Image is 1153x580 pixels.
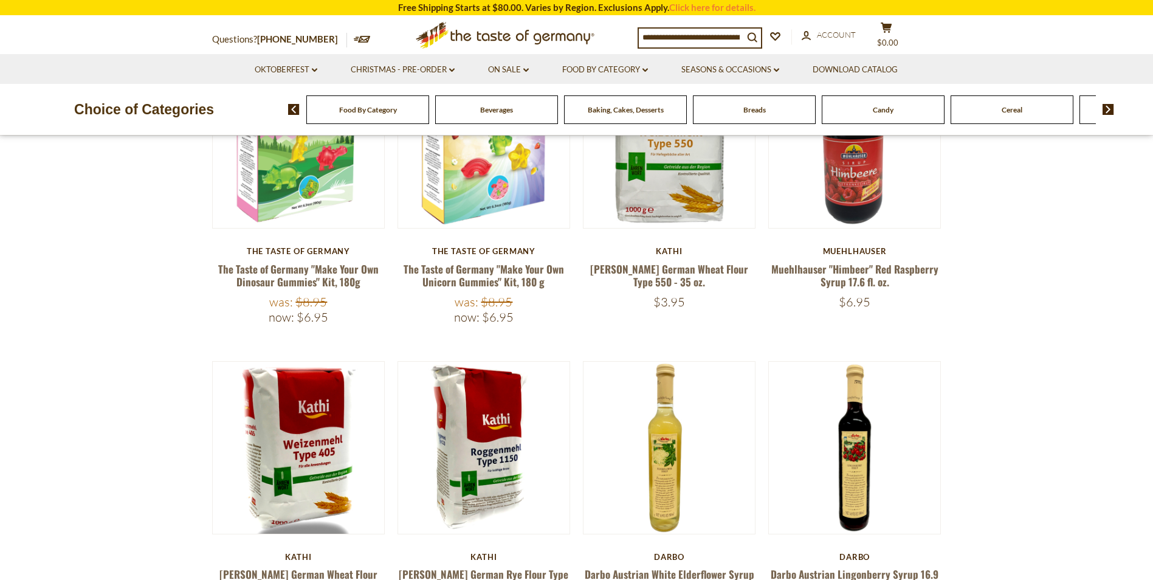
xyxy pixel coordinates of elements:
span: $6.95 [839,294,870,309]
div: Kathi [212,552,385,562]
a: Oktoberfest [255,63,317,77]
a: On Sale [488,63,529,77]
a: [PHONE_NUMBER] [257,33,338,44]
a: The Taste of Germany "Make Your Own Dinosaur Gummies" Kit, 180g [218,261,379,289]
button: $0.00 [869,22,905,52]
img: Kathi German Wheat Flour Type 550 - 35 oz. [583,57,755,229]
img: The Taste of Germany "Make Your Own Unicorn Gummies" Kit, 180 g [398,57,570,229]
span: Account [817,30,856,40]
a: Baking, Cakes, Desserts [588,105,664,114]
div: Kathi [583,246,756,256]
img: Kathi German Rye Flour Type 1150 - 35 oz. [398,362,570,534]
span: $3.95 [653,294,685,309]
p: Questions? [212,32,347,47]
a: Account [802,29,856,42]
span: $0.00 [877,38,898,47]
div: Darbo [768,552,941,562]
a: Food By Category [339,105,397,114]
a: Christmas - PRE-ORDER [351,63,455,77]
label: Now: [454,309,480,325]
a: [PERSON_NAME] German Wheat Flour Type 550 - 35 oz. [590,261,748,289]
img: Darbo Austrian White Elderflower Syrup 16.9 fl.oz [583,362,755,534]
div: The Taste of Germany [398,246,571,256]
label: Was: [269,294,293,309]
a: Cereal [1002,105,1022,114]
a: Beverages [480,105,513,114]
img: The Taste of Germany "Make Your Own Dinosaur Gummies" Kit, 180g [213,57,385,229]
a: Seasons & Occasions [681,63,779,77]
label: Now: [269,309,294,325]
div: Darbo [583,552,756,562]
a: The Taste of Germany "Make Your Own Unicorn Gummies" Kit, 180 g [404,261,564,289]
span: $8.95 [481,294,512,309]
img: previous arrow [288,104,300,115]
span: $8.95 [295,294,327,309]
img: next arrow [1103,104,1114,115]
img: Kathi German Wheat Flour Type 405 - 35 oz. [213,362,385,534]
img: Muehlhauser "Himbeer" Red Raspberry Syrup 17.6 fl. oz. [769,57,941,229]
a: Muehlhauser "Himbeer" Red Raspberry Syrup 17.6 fl. oz. [771,261,938,289]
a: Breads [743,105,766,114]
a: Food By Category [562,63,648,77]
span: $6.95 [482,309,514,325]
div: Kathi [398,552,571,562]
a: Click here for details. [669,2,755,13]
a: Download Catalog [813,63,898,77]
div: Muehlhauser [768,246,941,256]
span: $6.95 [297,309,328,325]
div: The Taste of Germany [212,246,385,256]
a: Candy [873,105,893,114]
label: Was: [455,294,478,309]
img: Darbo Austrian Lingonberry Syrup 16.9 fl.oz [769,362,941,534]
